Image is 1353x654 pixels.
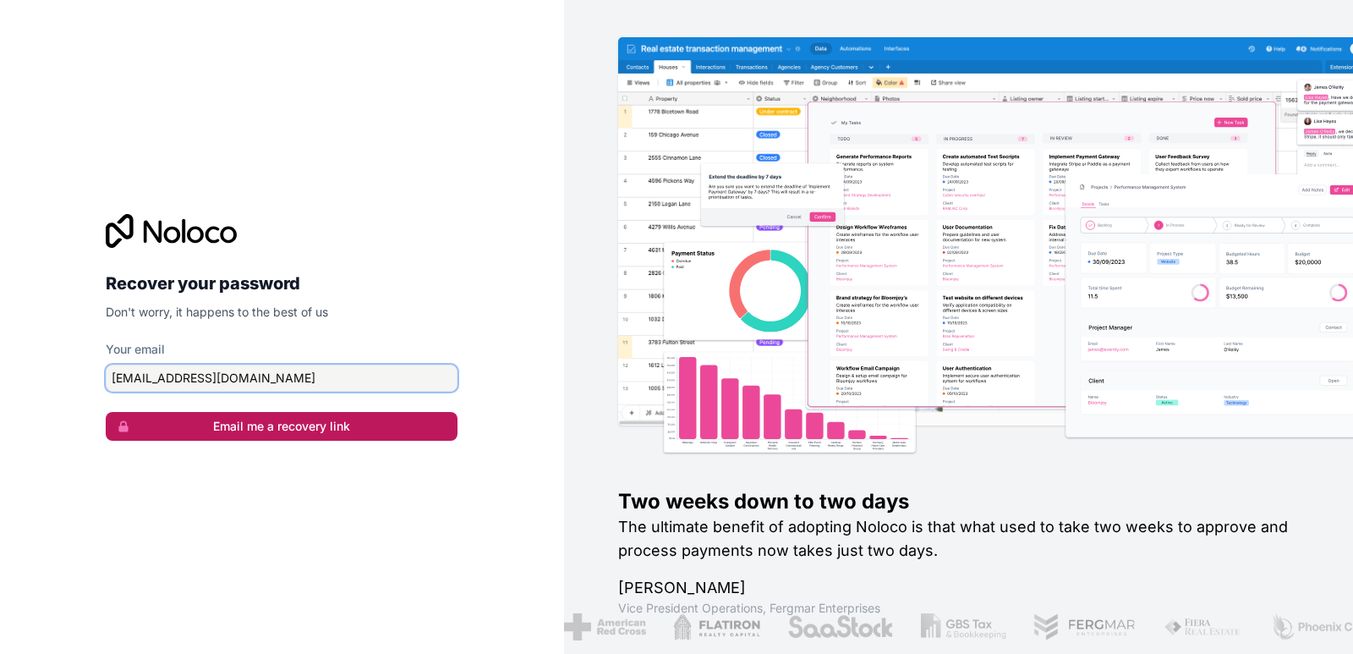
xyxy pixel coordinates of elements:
[106,412,457,441] button: Email me a recovery link
[1156,613,1235,640] img: /assets/fiera-fwj2N5v4.png
[666,613,753,640] img: /assets/flatiron-C8eUkumj.png
[618,515,1299,563] h2: The ultimate benefit of adopting Noloco is that what used to take two weeks to approve and proces...
[618,488,1299,515] h1: Two weeks down to two days
[618,576,1299,600] h1: [PERSON_NAME]
[913,613,1000,640] img: /assets/gbstax-C-GtDUiK.png
[556,613,638,640] img: /assets/american-red-cross-BAupjrZR.png
[106,268,457,299] h2: Recover your password
[1027,613,1130,640] img: /assets/fergmar-CudnrXN5.png
[106,365,457,392] input: email
[618,600,1299,617] h1: Vice President Operations , Fergmar Enterprises
[106,304,457,321] p: Don't worry, it happens to the best of us
[781,613,887,640] img: /assets/saastock-C6Zbiodz.png
[106,341,165,358] label: Your email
